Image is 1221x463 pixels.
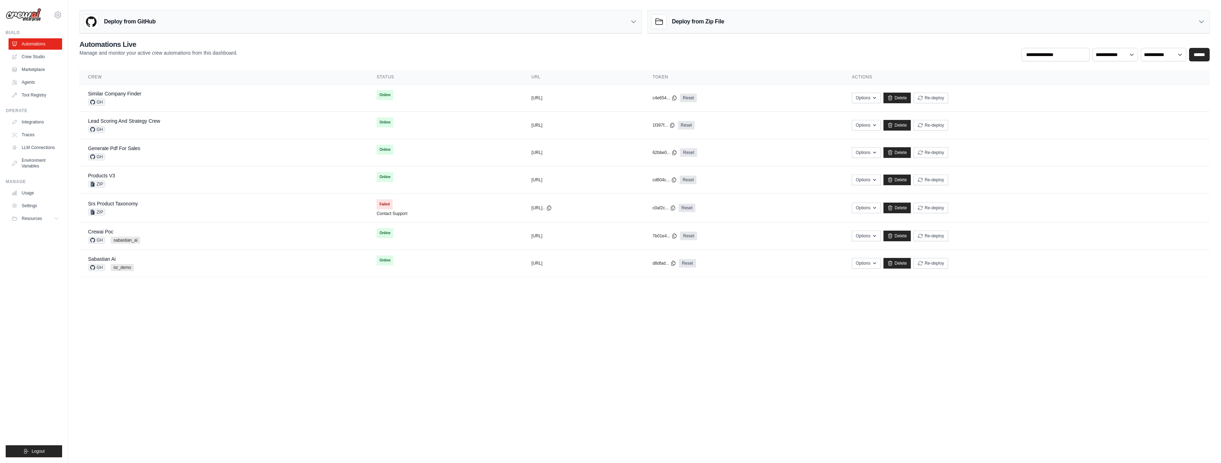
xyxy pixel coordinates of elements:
[672,17,724,26] h3: Deploy from Zip File
[88,91,141,97] a: Similar Company Finder
[852,147,881,158] button: Options
[80,70,368,84] th: Crew
[914,203,948,213] button: Re-deploy
[88,264,105,271] span: GH
[680,148,697,157] a: Reset
[852,93,881,103] button: Options
[377,255,393,265] span: Online
[679,259,696,268] a: Reset
[9,89,62,101] a: Tool Registry
[9,77,62,88] a: Agents
[88,201,138,206] a: Srs Product Taxonomy
[914,93,948,103] button: Re-deploy
[88,229,114,235] a: Crewai Poc
[377,90,393,100] span: Online
[88,118,160,124] a: Lead Scoring And Strategy Crew
[6,8,41,22] img: Logo
[644,70,843,84] th: Token
[377,145,393,155] span: Online
[22,216,42,221] span: Resources
[883,203,911,213] a: Delete
[377,228,393,238] span: Online
[914,175,948,185] button: Re-deploy
[88,181,105,188] span: ZIP
[652,95,677,101] button: c4e654...
[84,15,98,29] img: GitHub Logo
[9,51,62,62] a: Crew Studio
[914,147,948,158] button: Re-deploy
[883,231,911,241] a: Delete
[88,256,116,262] a: Sabastian Ai
[88,99,105,106] span: GH
[111,237,140,244] span: sabastian_ai
[652,150,677,155] button: 62bbe0...
[377,211,407,216] a: Contact Support
[914,231,948,241] button: Re-deploy
[883,120,911,131] a: Delete
[9,116,62,128] a: Integrations
[680,232,697,240] a: Reset
[377,117,393,127] span: Online
[9,129,62,140] a: Traces
[9,64,62,75] a: Marketplace
[9,213,62,224] button: Resources
[852,258,881,269] button: Options
[883,175,911,185] a: Delete
[377,199,393,209] span: Failed
[9,142,62,153] a: LLM Connections
[9,38,62,50] a: Automations
[914,120,948,131] button: Re-deploy
[368,70,523,84] th: Status
[111,264,134,271] span: isr_demo
[88,145,140,151] a: Generate Pdf For Sales
[523,70,644,84] th: URL
[88,237,105,244] span: GH
[680,94,697,102] a: Reset
[852,175,881,185] button: Options
[6,108,62,114] div: Operate
[6,30,62,35] div: Build
[88,209,105,216] span: ZIP
[32,448,45,454] span: Logout
[679,204,695,212] a: Reset
[652,122,675,128] button: 1f397f...
[80,49,237,56] p: Manage and monitor your active crew automations from this dashboard.
[652,233,677,239] button: 7b01e4...
[678,121,695,129] a: Reset
[88,126,105,133] span: GH
[652,260,676,266] button: d8dfad...
[914,258,948,269] button: Re-deploy
[9,200,62,211] a: Settings
[9,155,62,172] a: Environment Variables
[9,187,62,199] a: Usage
[680,176,696,184] a: Reset
[88,153,105,160] span: GH
[652,177,677,183] button: cd604c...
[852,231,881,241] button: Options
[883,147,911,158] a: Delete
[852,203,881,213] button: Options
[883,93,911,103] a: Delete
[6,179,62,184] div: Manage
[6,445,62,457] button: Logout
[80,39,237,49] h2: Automations Live
[88,173,115,178] a: Products V3
[652,205,675,211] button: c0af2c...
[843,70,1210,84] th: Actions
[377,172,393,182] span: Online
[852,120,881,131] button: Options
[104,17,155,26] h3: Deploy from GitHub
[883,258,911,269] a: Delete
